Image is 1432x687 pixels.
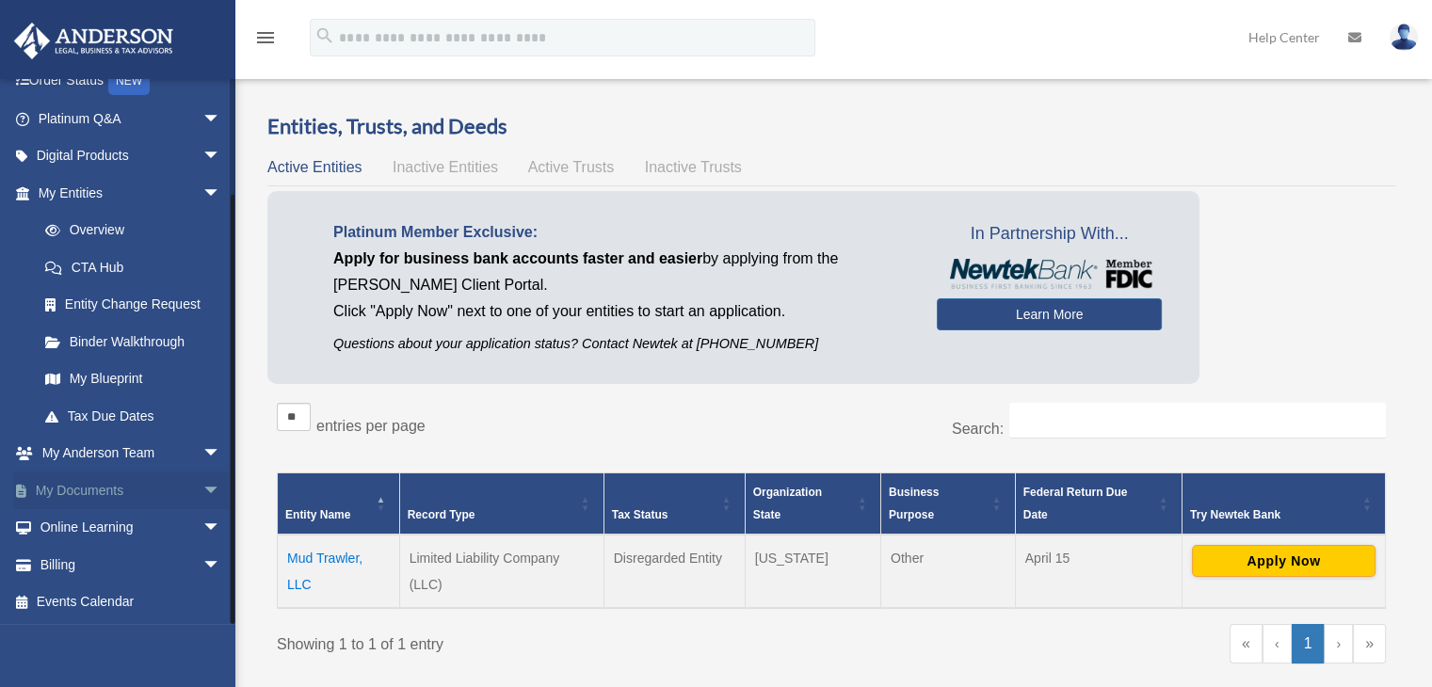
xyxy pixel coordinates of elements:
[1190,503,1357,526] div: Try Newtek Bank
[880,472,1015,535] th: Business Purpose: Activate to sort
[26,212,231,249] a: Overview
[333,219,909,246] p: Platinum Member Exclusive:
[889,486,939,521] span: Business Purpose
[314,25,335,46] i: search
[13,137,249,175] a: Digital Productsarrow_drop_down
[603,535,745,608] td: Disregarded Entity
[202,137,240,176] span: arrow_drop_down
[202,435,240,473] span: arrow_drop_down
[8,23,179,59] img: Anderson Advisors Platinum Portal
[202,100,240,138] span: arrow_drop_down
[612,508,668,521] span: Tax Status
[745,535,880,608] td: [US_STATE]
[1015,472,1182,535] th: Federal Return Due Date: Activate to sort
[333,298,909,325] p: Click "Apply Now" next to one of your entities to start an application.
[202,546,240,584] span: arrow_drop_down
[333,332,909,356] p: Questions about your application status? Contact Newtek at [PHONE_NUMBER]
[13,100,249,137] a: Platinum Q&Aarrow_drop_down
[1230,624,1263,663] a: First
[254,33,277,49] a: menu
[26,323,240,360] a: Binder Walkthrough
[13,583,249,621] a: Events Calendar
[26,397,240,435] a: Tax Due Dates
[333,250,702,266] span: Apply for business bank accounts faster and easier
[946,259,1152,289] img: NewtekBankLogoSM.png
[13,546,249,583] a: Billingarrow_drop_down
[937,298,1162,330] a: Learn More
[108,67,150,95] div: NEW
[937,219,1162,249] span: In Partnership With...
[1182,472,1385,535] th: Try Newtek Bank : Activate to sort
[1015,535,1182,608] td: April 15
[745,472,880,535] th: Organization State: Activate to sort
[13,174,240,212] a: My Entitiesarrow_drop_down
[26,286,240,324] a: Entity Change Request
[1390,24,1418,51] img: User Pic
[13,62,249,101] a: Order StatusNEW
[278,535,400,608] td: Mud Trawler, LLC
[316,418,426,434] label: entries per page
[1023,486,1128,521] span: Federal Return Due Date
[645,159,742,175] span: Inactive Trusts
[753,486,822,521] span: Organization State
[202,174,240,213] span: arrow_drop_down
[333,246,909,298] p: by applying from the [PERSON_NAME] Client Portal.
[13,509,249,547] a: Online Learningarrow_drop_down
[277,624,817,658] div: Showing 1 to 1 of 1 entry
[952,421,1004,437] label: Search:
[278,472,400,535] th: Entity Name: Activate to invert sorting
[202,509,240,548] span: arrow_drop_down
[528,159,615,175] span: Active Trusts
[26,248,240,286] a: CTA Hub
[267,112,1395,141] h3: Entities, Trusts, and Deeds
[26,360,240,398] a: My Blueprint
[603,472,745,535] th: Tax Status: Activate to sort
[202,471,240,510] span: arrow_drop_down
[399,472,603,535] th: Record Type: Activate to sort
[13,435,249,472] a: My Anderson Teamarrow_drop_down
[254,26,277,49] i: menu
[393,159,498,175] span: Inactive Entities
[267,159,362,175] span: Active Entities
[880,535,1015,608] td: Other
[13,471,249,509] a: My Documentsarrow_drop_down
[408,508,475,521] span: Record Type
[1192,545,1376,577] button: Apply Now
[285,508,350,521] span: Entity Name
[399,535,603,608] td: Limited Liability Company (LLC)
